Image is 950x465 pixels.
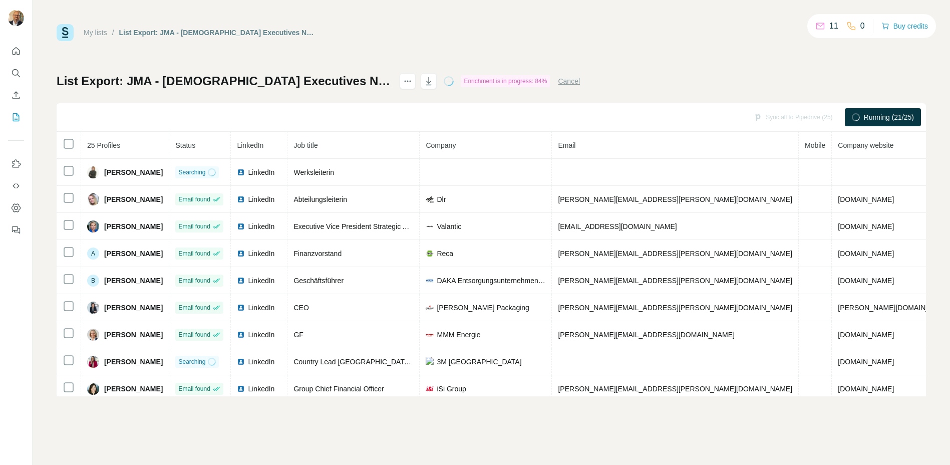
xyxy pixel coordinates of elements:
span: [DOMAIN_NAME] [838,222,894,230]
span: Company [426,141,456,149]
p: 11 [829,20,838,32]
span: iSi Group [437,384,466,394]
img: Avatar [87,193,99,205]
span: Searching [178,357,205,366]
img: company-logo [426,277,434,285]
span: Country Lead [GEOGRAPHIC_DATA] & Customer Experience Lead TEBG EMEA, Commercial Center [293,358,611,366]
img: company-logo [426,304,434,312]
img: company-logo [426,385,434,393]
div: B [87,275,99,287]
span: Mobile [805,141,825,149]
span: DAKA Entsorgungsunternehmen KG [437,276,545,286]
span: Email found [178,249,210,258]
span: [PERSON_NAME] [104,303,163,313]
img: LinkedIn logo [237,385,245,393]
img: LinkedIn logo [237,331,245,339]
img: Surfe Logo [57,24,74,41]
button: Cancel [558,76,580,86]
h1: List Export: JMA - [DEMOGRAPHIC_DATA] Executives NBD - [DATE] 18:44 [57,73,391,89]
span: Abteilungsleiterin [293,195,347,203]
img: Avatar [87,220,99,232]
img: LinkedIn logo [237,222,245,230]
span: LinkedIn [248,249,274,259]
span: Searching [178,168,205,177]
span: Running (21/25) [864,112,914,122]
span: GF [293,331,303,339]
span: LinkedIn [248,303,274,313]
span: Company website [838,141,893,149]
span: Email [558,141,575,149]
span: Geschäftsführer [293,277,344,285]
span: Email found [178,195,210,204]
div: List Export: JMA - [DEMOGRAPHIC_DATA] Executives NBD - [DATE] 18:44 [119,28,318,38]
span: [DOMAIN_NAME] [838,358,894,366]
img: company-logo [426,357,434,367]
span: Dlr [437,194,446,204]
img: LinkedIn logo [237,277,245,285]
span: [PERSON_NAME][EMAIL_ADDRESS][PERSON_NAME][DOMAIN_NAME] [558,304,792,312]
img: Avatar [87,302,99,314]
span: Valantic [437,221,461,231]
span: [DOMAIN_NAME] [838,250,894,258]
img: LinkedIn logo [237,195,245,203]
span: [PERSON_NAME] [104,384,163,394]
a: My lists [84,29,107,37]
span: Status [175,141,195,149]
span: [PERSON_NAME] [104,276,163,286]
img: Avatar [87,166,99,178]
div: Enrichment is in progress: 84% [461,75,550,87]
span: [PERSON_NAME] [104,167,163,177]
span: Email found [178,222,210,231]
span: Werksleiterin [293,168,334,176]
button: Use Surfe API [8,177,24,195]
span: 3M [GEOGRAPHIC_DATA] [437,357,521,367]
span: LinkedIn [237,141,263,149]
li: / [112,28,114,38]
button: Buy credits [881,19,928,33]
span: [PERSON_NAME] [104,194,163,204]
span: [PERSON_NAME] Packaging [437,303,529,313]
span: LinkedIn [248,167,274,177]
button: Search [8,64,24,82]
span: [PERSON_NAME][EMAIL_ADDRESS][PERSON_NAME][DOMAIN_NAME] [558,195,792,203]
button: Feedback [8,221,24,239]
span: [DOMAIN_NAME] [838,385,894,393]
img: Avatar [8,10,24,26]
span: Email found [178,276,210,285]
span: Email found [178,330,210,339]
button: Enrich CSV [8,86,24,104]
button: Dashboard [8,199,24,217]
img: LinkedIn logo [237,168,245,176]
span: Finanzvorstand [293,250,342,258]
span: [PERSON_NAME][EMAIL_ADDRESS][PERSON_NAME][DOMAIN_NAME] [558,250,792,258]
span: Job title [293,141,318,149]
span: LinkedIn [248,357,274,367]
span: [DOMAIN_NAME] [838,277,894,285]
span: [PERSON_NAME] [104,249,163,259]
p: 0 [860,20,865,32]
span: LinkedIn [248,194,274,204]
img: LinkedIn logo [237,250,245,258]
span: [DOMAIN_NAME] [838,331,894,339]
span: [PERSON_NAME] [104,357,163,367]
img: Avatar [87,356,99,368]
span: LinkedIn [248,330,274,340]
span: Reca [437,249,453,259]
button: Use Surfe on LinkedIn [8,155,24,173]
button: actions [400,73,416,89]
span: Email found [178,384,210,393]
img: company-logo [426,195,434,203]
img: company-logo [426,250,434,258]
span: Executive Vice President Strategic Alliance Management [293,222,470,230]
button: Quick start [8,42,24,60]
span: [PERSON_NAME][EMAIL_ADDRESS][DOMAIN_NAME] [558,331,734,339]
span: LinkedIn [248,384,274,394]
span: MMM Energie [437,330,480,340]
button: My lists [8,108,24,126]
span: CEO [293,304,308,312]
span: [EMAIL_ADDRESS][DOMAIN_NAME] [558,222,677,230]
span: [PERSON_NAME][EMAIL_ADDRESS][PERSON_NAME][DOMAIN_NAME] [558,277,792,285]
span: Group Chief Financial Officer [293,385,384,393]
img: Avatar [87,329,99,341]
span: [PERSON_NAME] [104,221,163,231]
